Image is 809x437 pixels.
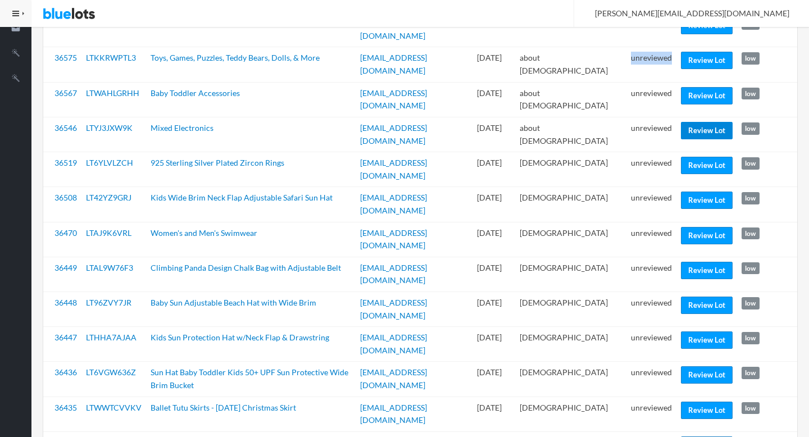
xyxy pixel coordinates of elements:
[151,158,284,167] a: 925 Sterling Silver Plated Zircon Rings
[742,262,760,275] span: low
[742,192,760,204] span: low
[472,187,515,222] td: [DATE]
[626,82,676,117] td: unreviewed
[151,228,257,238] a: Women's and Men's Swimwear
[86,123,133,133] a: LTYJ3JXW9K
[151,333,329,342] a: Kids Sun Protection Hat w/Neck Flap & Drawstring
[515,82,626,117] td: about [DEMOGRAPHIC_DATA]
[742,88,760,100] span: low
[626,152,676,187] td: unreviewed
[360,298,427,320] a: [EMAIL_ADDRESS][DOMAIN_NAME]
[515,327,626,362] td: [DEMOGRAPHIC_DATA]
[626,187,676,222] td: unreviewed
[86,263,133,272] a: LTAL9W76F3
[626,327,676,362] td: unreviewed
[54,228,77,238] a: 36470
[626,257,676,292] td: unreviewed
[681,366,733,384] a: Review Lot
[626,292,676,326] td: unreviewed
[472,152,515,187] td: [DATE]
[742,157,760,170] span: low
[86,88,139,98] a: LTWAHLGRHH
[54,333,77,342] a: 36447
[681,227,733,244] a: Review Lot
[681,52,733,69] a: Review Lot
[360,88,427,111] a: [EMAIL_ADDRESS][DOMAIN_NAME]
[472,82,515,117] td: [DATE]
[360,333,427,355] a: [EMAIL_ADDRESS][DOMAIN_NAME]
[742,227,760,240] span: low
[54,298,77,307] a: 36448
[360,193,427,215] a: [EMAIL_ADDRESS][DOMAIN_NAME]
[742,367,760,379] span: low
[151,193,333,202] a: Kids Wide Brim Neck Flap Adjustable Safari Sun Hat
[360,158,427,180] a: [EMAIL_ADDRESS][DOMAIN_NAME]
[626,47,676,82] td: unreviewed
[360,18,427,40] a: [EMAIL_ADDRESS][DOMAIN_NAME]
[472,117,515,152] td: [DATE]
[360,403,427,425] a: [EMAIL_ADDRESS][DOMAIN_NAME]
[472,397,515,431] td: [DATE]
[151,298,316,307] a: Baby Sun Adjustable Beach Hat with Wide Brim
[151,88,240,98] a: Baby Toddler Accessories
[86,193,131,202] a: LT42YZ9GRJ
[54,367,77,377] a: 36436
[626,117,676,152] td: unreviewed
[583,8,789,18] span: [PERSON_NAME][EMAIL_ADDRESS][DOMAIN_NAME]
[626,12,676,47] td: unreviewed
[742,52,760,65] span: low
[86,53,136,62] a: LTKKRWPTL3
[151,367,348,390] a: Sun Hat Baby Toddler Kids 50+ UPF Sun Protective Wide Brim Bucket
[360,228,427,251] a: [EMAIL_ADDRESS][DOMAIN_NAME]
[86,158,133,167] a: LT6YLVLZCH
[54,53,77,62] a: 36575
[54,403,77,412] a: 36435
[515,362,626,397] td: [DEMOGRAPHIC_DATA]
[360,263,427,285] a: [EMAIL_ADDRESS][DOMAIN_NAME]
[742,122,760,135] span: low
[472,292,515,326] td: [DATE]
[681,87,733,104] a: Review Lot
[681,297,733,314] a: Review Lot
[681,331,733,349] a: Review Lot
[472,327,515,362] td: [DATE]
[151,403,296,412] a: Ballet Tutu Skirts - [DATE] Christmas Skirt
[54,88,77,98] a: 36567
[472,222,515,257] td: [DATE]
[515,47,626,82] td: about [DEMOGRAPHIC_DATA]
[742,332,760,344] span: low
[86,333,137,342] a: LTHHA7AJAA
[54,158,77,167] a: 36519
[151,263,341,272] a: Climbing Panda Design Chalk Bag with Adjustable Belt
[626,222,676,257] td: unreviewed
[515,292,626,326] td: [DEMOGRAPHIC_DATA]
[515,397,626,431] td: [DEMOGRAPHIC_DATA]
[86,298,131,307] a: LT96ZVY7JR
[86,228,131,238] a: LTAJ9K6VRL
[360,123,427,145] a: [EMAIL_ADDRESS][DOMAIN_NAME]
[54,193,77,202] a: 36508
[742,297,760,309] span: low
[360,53,427,75] a: [EMAIL_ADDRESS][DOMAIN_NAME]
[626,397,676,431] td: unreviewed
[515,12,626,47] td: 29 days old
[626,362,676,397] td: unreviewed
[472,257,515,292] td: [DATE]
[681,402,733,419] a: Review Lot
[515,257,626,292] td: [DEMOGRAPHIC_DATA]
[472,362,515,397] td: [DATE]
[472,47,515,82] td: [DATE]
[681,122,733,139] a: Review Lot
[742,402,760,415] span: low
[515,187,626,222] td: [DEMOGRAPHIC_DATA]
[86,367,136,377] a: LT6VGW636Z
[151,53,320,62] a: Toys, Games, Puzzles, Teddy Bears, Dolls, & More
[54,263,77,272] a: 36449
[681,192,733,209] a: Review Lot
[681,262,733,279] a: Review Lot
[86,403,142,412] a: LTWWTCVVKV
[515,117,626,152] td: about [DEMOGRAPHIC_DATA]
[360,367,427,390] a: [EMAIL_ADDRESS][DOMAIN_NAME]
[515,222,626,257] td: [DEMOGRAPHIC_DATA]
[54,123,77,133] a: 36546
